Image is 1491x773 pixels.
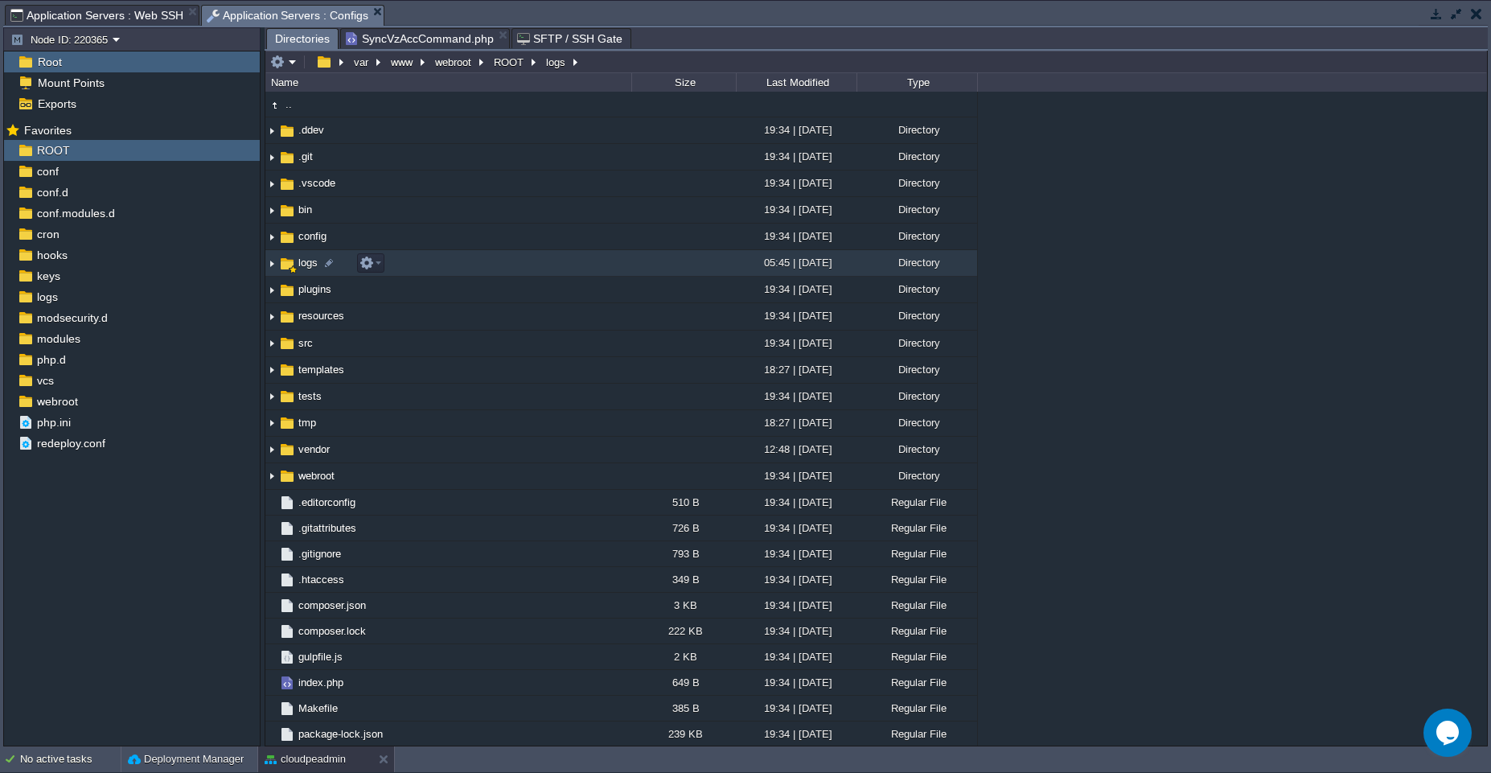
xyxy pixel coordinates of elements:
a: conf.modules.d [34,206,117,220]
img: AMDAwAAAACH5BAEAAAAALAAAAAABAAEAAAICRAEAOw== [278,414,296,432]
div: Directory [856,384,977,409]
div: No active tasks [20,746,121,772]
span: webroot [34,394,80,409]
a: php.ini [34,415,73,430]
img: AMDAwAAAACH5BAEAAAAALAAAAAABAAEAAAICRAEAOw== [265,145,278,170]
div: Directory [856,437,977,462]
div: Directory [856,303,977,328]
div: Directory [856,171,977,195]
button: Deployment Manager [128,751,244,767]
div: 19:34 | [DATE] [736,144,856,169]
img: AMDAwAAAACH5BAEAAAAALAAAAAABAAEAAAICRAEAOw== [265,644,278,669]
div: 19:34 | [DATE] [736,644,856,669]
div: Regular File [856,516,977,541]
span: .git [296,150,315,163]
img: AMDAwAAAACH5BAEAAAAALAAAAAABAAEAAAICRAEAOw== [265,438,278,463]
span: .editorconfig [296,495,358,509]
a: Makefile [296,701,340,715]
span: .. [283,97,294,111]
a: php.d [34,352,68,367]
a: Favorites [21,124,74,137]
img: AMDAwAAAACH5BAEAAAAALAAAAAABAAEAAAICRAEAOw== [278,571,296,589]
a: modules [34,331,83,346]
div: Regular File [856,541,977,566]
img: AMDAwAAAACH5BAEAAAAALAAAAAABAAEAAAICRAEAOw== [265,619,278,643]
a: src [296,336,315,350]
div: Regular File [856,670,977,695]
a: .gitattributes [296,521,359,535]
a: templates [296,363,347,376]
div: Directory [856,144,977,169]
button: www [388,55,417,69]
div: 2 KB [631,644,736,669]
div: 239 KB [631,722,736,746]
a: keys [34,269,63,283]
img: AMDAwAAAACH5BAEAAAAALAAAAAABAAEAAAICRAEAOw== [278,623,296,640]
div: 19:34 | [DATE] [736,670,856,695]
img: AMDAwAAAACH5BAEAAAAALAAAAAABAAEAAAICRAEAOw== [278,545,296,563]
a: Mount Points [35,76,107,90]
div: Directory [856,250,977,275]
div: 18:27 | [DATE] [736,357,856,382]
a: Root [35,55,64,69]
div: Directory [856,197,977,222]
img: AMDAwAAAACH5BAEAAAAALAAAAAABAAEAAAICRAEAOw== [265,696,278,721]
span: bin [296,203,314,216]
button: webroot [433,55,475,69]
a: hooks [34,248,70,262]
div: Directory [856,224,977,249]
div: 793 B [631,541,736,566]
a: composer.json [296,598,368,612]
a: webroot [296,469,337,483]
img: AMDAwAAAACH5BAEAAAAALAAAAAABAAEAAAICRAEAOw== [265,171,278,196]
a: logs [296,257,320,269]
div: 19:34 | [DATE] [736,331,856,356]
img: AMDAwAAAACH5BAEAAAAALAAAAAABAAEAAAICRAEAOw== [278,335,296,352]
img: AMDAwAAAACH5BAEAAAAALAAAAAABAAEAAAICRAEAOw== [278,175,296,193]
span: logs [34,290,60,304]
span: package-lock.json [296,727,385,741]
div: Directory [856,117,977,142]
a: .htaccess [296,573,347,586]
li: /var/www/webroot/ROOT/src/Command/SyncVzAccCommand.php [340,28,510,48]
span: Exports [35,97,79,111]
img: AMDAwAAAACH5BAEAAAAALAAAAAABAAEAAAICRAEAOw== [265,384,278,409]
span: SyncVzAccCommand.php [346,29,494,48]
button: logs [544,55,569,69]
div: Regular File [856,567,977,592]
img: AMDAwAAAACH5BAEAAAAALAAAAAABAAEAAAICRAEAOw== [278,597,296,615]
div: 19:34 | [DATE] [736,516,856,541]
img: AMDAwAAAACH5BAEAAAAALAAAAAABAAEAAAICRAEAOw== [265,251,278,276]
div: Size [633,73,736,92]
button: cloudpeadmin [265,751,346,767]
img: AMDAwAAAACH5BAEAAAAALAAAAAABAAEAAAICRAEAOw== [278,308,296,326]
div: 726 B [631,516,736,541]
div: Regular File [856,619,977,643]
span: redeploy.conf [34,436,108,450]
img: AMDAwAAAACH5BAEAAAAALAAAAAABAAEAAAICRAEAOw== [265,97,283,114]
span: tests [296,389,324,403]
span: vcs [34,373,56,388]
span: .ddev [296,123,327,137]
img: AMDAwAAAACH5BAEAAAAALAAAAAABAAEAAAICRAEAOw== [278,648,296,666]
div: 19:34 | [DATE] [736,490,856,515]
a: config [296,229,329,243]
a: plugins [296,282,334,296]
a: conf.d [34,185,71,199]
img: AMDAwAAAACH5BAEAAAAALAAAAAABAAEAAAICRAEAOw== [278,700,296,717]
div: Regular File [856,593,977,618]
button: Node ID: 220365 [10,32,113,47]
a: index.php [296,676,346,689]
div: 19:34 | [DATE] [736,277,856,302]
div: 19:34 | [DATE] [736,384,856,409]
